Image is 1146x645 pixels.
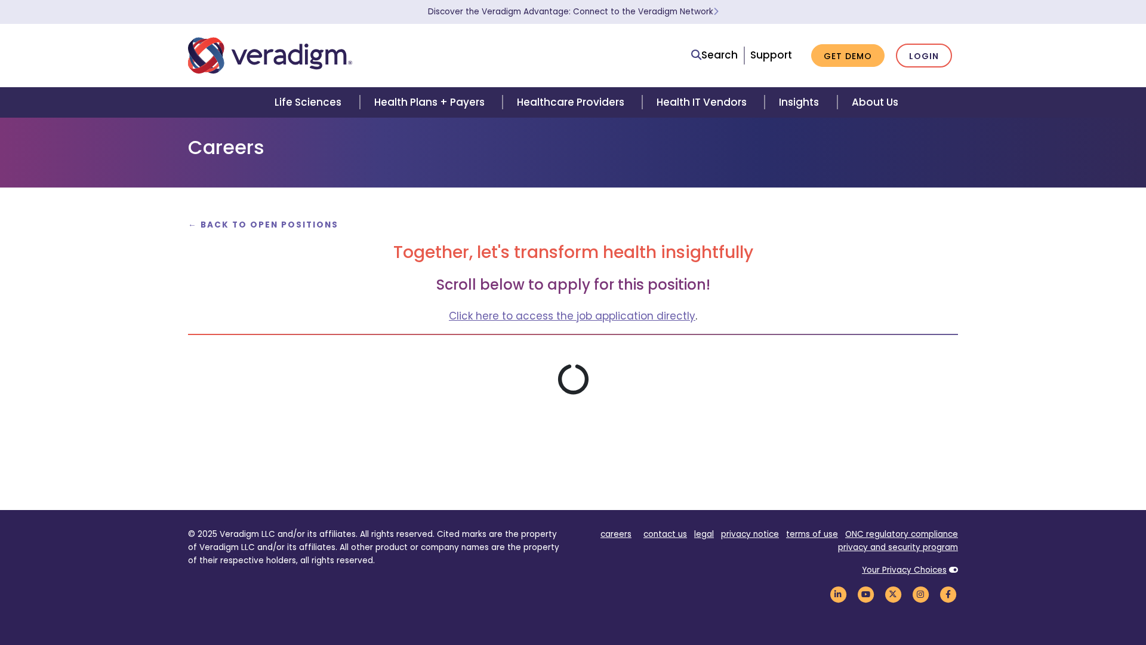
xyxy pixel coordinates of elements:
[750,48,792,62] a: Support
[883,588,903,600] a: Veradigm Twitter Link
[811,44,885,67] a: Get Demo
[449,309,695,323] a: Click here to access the job application directly
[896,44,952,68] a: Login
[188,136,958,159] h1: Careers
[721,529,779,540] a: privacy notice
[503,87,642,118] a: Healthcare Providers
[694,529,714,540] a: legal
[691,47,738,63] a: Search
[910,588,931,600] a: Veradigm Instagram Link
[786,529,838,540] a: terms of use
[838,542,958,553] a: privacy and security program
[643,529,687,540] a: contact us
[855,588,876,600] a: Veradigm YouTube Link
[713,6,719,17] span: Learn More
[260,87,359,118] a: Life Sciences
[938,588,958,600] a: Veradigm Facebook Link
[360,87,503,118] a: Health Plans + Payers
[837,87,913,118] a: About Us
[765,87,837,118] a: Insights
[188,528,564,567] p: © 2025 Veradigm LLC and/or its affiliates. All rights reserved. Cited marks are the property of V...
[188,36,352,75] img: Veradigm logo
[428,6,719,17] a: Discover the Veradigm Advantage: Connect to the Veradigm NetworkLearn More
[600,529,631,540] a: careers
[828,588,848,600] a: Veradigm LinkedIn Link
[642,87,765,118] a: Health IT Vendors
[845,529,958,540] a: ONC regulatory compliance
[188,219,338,231] a: ← Back to Open Positions
[188,242,958,263] h2: Together, let's transform health insightfully
[188,277,958,294] h3: Scroll below to apply for this position!
[188,308,958,324] p: .
[862,564,947,576] a: Your Privacy Choices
